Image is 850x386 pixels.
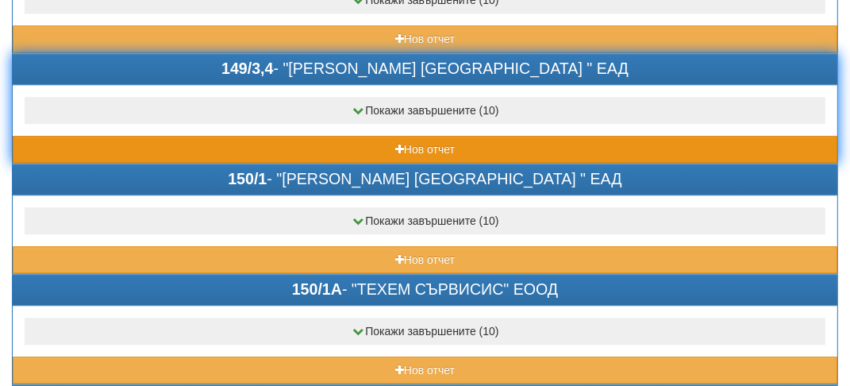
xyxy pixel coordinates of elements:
[13,357,837,384] button: Нов отчет
[228,170,267,187] b: 150/1
[13,136,837,163] button: Нов отчет
[221,60,629,77] span: - "[PERSON_NAME] [GEOGRAPHIC_DATA] " ЕАД
[25,207,825,234] button: Покажи завършените (10)
[292,280,558,298] span: - "ТЕХЕМ СЪРВИСИС" ЕООД
[13,25,837,52] button: Нов отчет
[25,97,825,124] button: Покажи завършените (10)
[25,318,825,345] button: Покажи завършените (10)
[221,60,273,77] b: 149/3,4
[228,170,621,187] span: - "[PERSON_NAME] [GEOGRAPHIC_DATA] " ЕАД
[13,246,837,273] button: Нов отчет
[292,280,342,298] b: 150/1А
